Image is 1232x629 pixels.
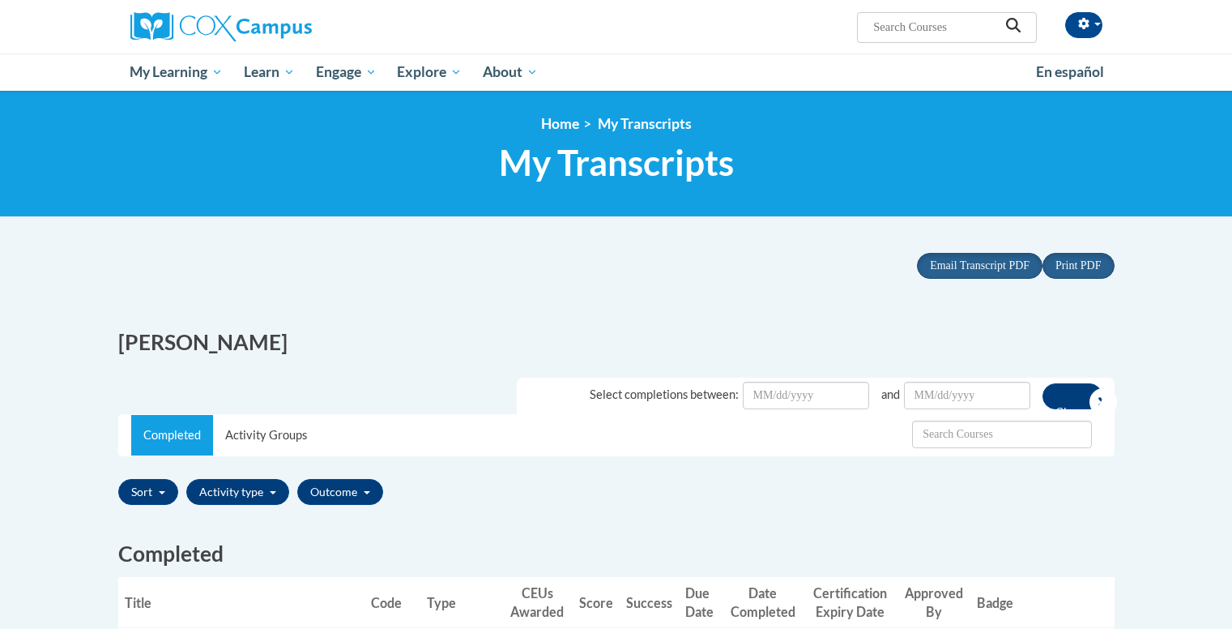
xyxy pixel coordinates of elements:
th: Due Date [679,577,723,628]
span: Engage [316,62,377,82]
th: Code [364,577,420,628]
th: Approved By [897,577,970,628]
th: Success [620,577,679,628]
th: Type [420,577,502,628]
th: Title [118,577,365,628]
a: Activity Groups [213,415,319,456]
a: En español [1025,55,1115,89]
input: Search Withdrawn Transcripts [912,421,1092,448]
a: Engage [305,53,387,91]
h2: Completed [118,539,1115,569]
span: My Learning [130,62,223,82]
th: Actions [1020,577,1115,628]
span: About [483,62,538,82]
a: About [472,53,548,91]
a: Cox Campus [130,12,438,41]
span: Select completions between: [590,387,739,401]
th: Score [573,577,620,628]
h2: [PERSON_NAME] [118,327,604,357]
input: Date Input [743,382,869,409]
span: My Transcripts [598,115,692,132]
span: My Transcripts [499,141,734,184]
th: CEUs Awarded [502,577,572,628]
input: Search Courses [872,17,1001,36]
button: Search [1001,17,1025,38]
img: Cox Campus [130,12,312,41]
span: and [881,387,900,401]
button: Clear searching [1104,415,1114,454]
button: Print PDF [1042,253,1114,279]
span: En español [1036,63,1104,80]
button: Sort [118,479,178,505]
a: Completed [131,415,213,456]
span: Explore [397,62,462,82]
input: Date Input [904,382,1030,409]
a: Learn [233,53,305,91]
th: Certification Expiry Date [804,577,897,628]
button: Email Transcript PDF [917,253,1042,279]
a: Explore [386,53,472,91]
button: Account Settings [1065,12,1102,38]
span: Email Transcript PDF [930,259,1030,272]
th: Badge [970,577,1020,628]
span: Print PDF [1055,259,1101,272]
button: Activity type [186,479,289,505]
button: Outcome [297,479,383,505]
button: clear [1042,383,1102,409]
a: My Learning [120,53,234,91]
span: Learn [244,62,295,82]
th: Date Completed [723,577,804,628]
a: Home [541,115,579,132]
div: Main menu [106,53,1127,91]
